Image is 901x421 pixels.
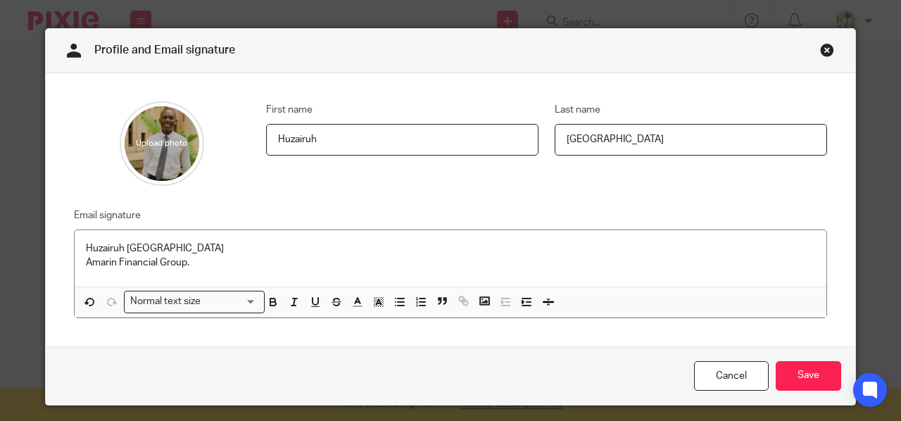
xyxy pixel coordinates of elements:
p: Huzairuh [GEOGRAPHIC_DATA] [86,241,815,256]
span: Normal text size [127,294,204,309]
input: Save [776,361,841,391]
a: Close this dialog window [820,43,834,62]
label: First name [266,103,313,117]
input: Search for option [206,294,256,309]
label: Email signature [74,208,141,222]
a: Cancel [694,361,769,391]
p: Amarin Financial Group. [86,256,815,270]
label: Last name [555,103,600,117]
div: Search for option [124,291,265,313]
span: Profile and Email signature [94,44,235,56]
